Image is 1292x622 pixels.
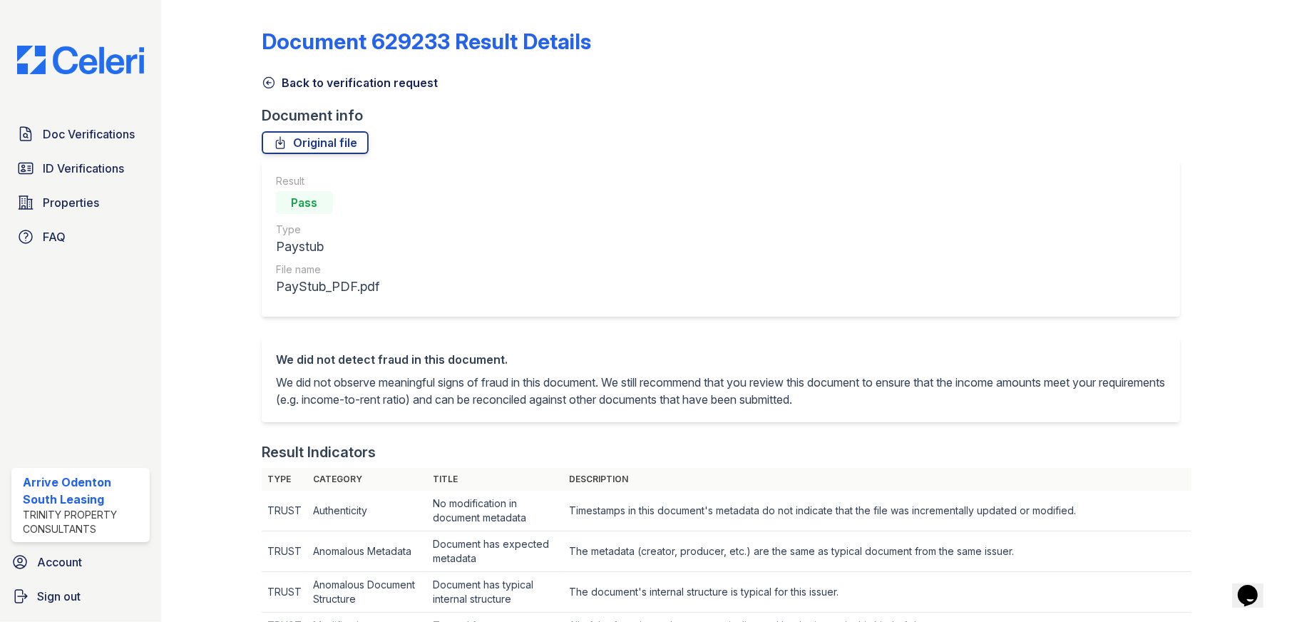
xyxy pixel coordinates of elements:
[262,491,307,531] td: TRUST
[43,126,135,143] span: Doc Verifications
[427,468,563,491] th: Title
[262,74,438,91] a: Back to verification request
[307,531,428,572] td: Anomalous Metadata
[43,194,99,211] span: Properties
[276,351,1167,368] div: We did not detect fraud in this document.
[276,191,333,214] div: Pass
[427,572,563,613] td: Document has typical internal structure
[6,548,155,576] a: Account
[11,154,150,183] a: ID Verifications
[11,120,150,148] a: Doc Verifications
[262,106,1192,126] div: Document info
[307,491,428,531] td: Authenticity
[262,29,591,54] a: Document 629233 Result Details
[262,131,369,154] a: Original file
[276,237,379,257] div: Paystub
[563,468,1191,491] th: Description
[43,228,66,245] span: FAQ
[563,491,1191,531] td: Timestamps in this document's metadata do not indicate that the file was incrementally updated or...
[276,262,379,277] div: File name
[11,223,150,251] a: FAQ
[37,554,82,571] span: Account
[37,588,81,605] span: Sign out
[262,572,307,613] td: TRUST
[23,508,144,536] div: Trinity Property Consultants
[563,572,1191,613] td: The document's internal structure is typical for this issuer.
[23,474,144,508] div: Arrive Odenton South Leasing
[307,572,428,613] td: Anomalous Document Structure
[262,442,376,462] div: Result Indicators
[6,582,155,611] a: Sign out
[307,468,428,491] th: Category
[6,46,155,74] img: CE_Logo_Blue-a8612792a0a2168367f1c8372b55b34899dd931a85d93a1a3d3e32e68fde9ad4.png
[43,160,124,177] span: ID Verifications
[563,531,1191,572] td: The metadata (creator, producer, etc.) are the same as typical document from the same issuer.
[1232,565,1278,608] iframe: chat widget
[276,223,379,237] div: Type
[276,277,379,297] div: PayStub_PDF.pdf
[11,188,150,217] a: Properties
[427,491,563,531] td: No modification in document metadata
[276,374,1167,408] p: We did not observe meaningful signs of fraud in this document. We still recommend that you review...
[262,468,307,491] th: Type
[427,531,563,572] td: Document has expected metadata
[276,174,379,188] div: Result
[262,531,307,572] td: TRUST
